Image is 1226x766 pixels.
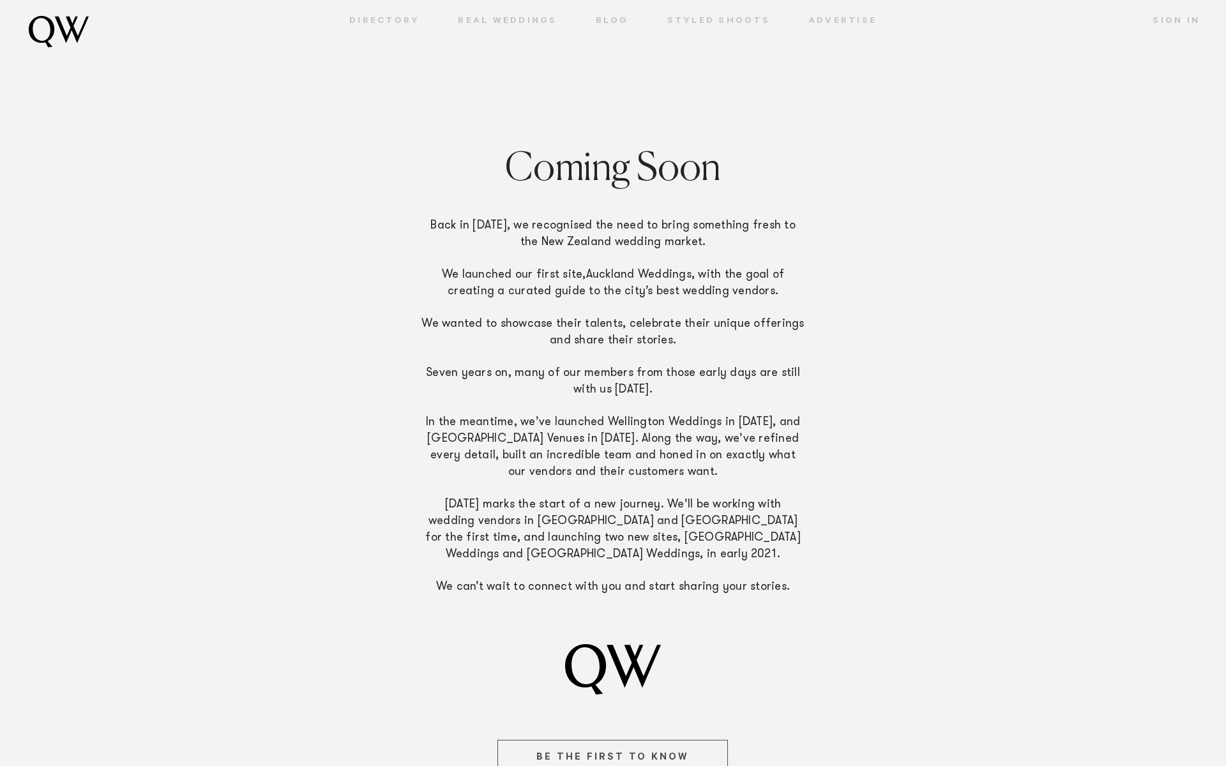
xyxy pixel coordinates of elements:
h2: Coming Soon [29,152,1197,218]
a: Blog [577,16,648,27]
a: Auckland Weddings [586,269,692,281]
p: [DATE] marks the start of a new journey. We’ll be working with wedding vendors in [GEOGRAPHIC_DAT... [421,497,805,563]
p: We launched our first site, , with the goal of creating a curated guide to the city’s best weddin... [421,267,805,300]
img: monogram.svg [29,16,89,47]
p: Back in [DATE], we recognised the need to bring something fresh to the New Zealand wedding market. [421,218,805,251]
a: Advertise [789,16,896,27]
a: Real Weddings [439,16,576,27]
a: Sign In [1133,16,1200,27]
p: In the meantime, we’ve launched Wellington Weddings in [DATE], and [GEOGRAPHIC_DATA] Venues in [D... [421,414,805,481]
p: We wanted to showcase their talents, celebrate their unique offerings and share their stories. [421,316,805,349]
p: We can’t wait to connect with you and start sharing your stories. [421,579,805,596]
a: Directory [330,16,439,27]
p: Seven years on, many of our members from those early days are still with us [DATE]. [421,365,805,398]
a: Styled Shoots [648,16,789,27]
